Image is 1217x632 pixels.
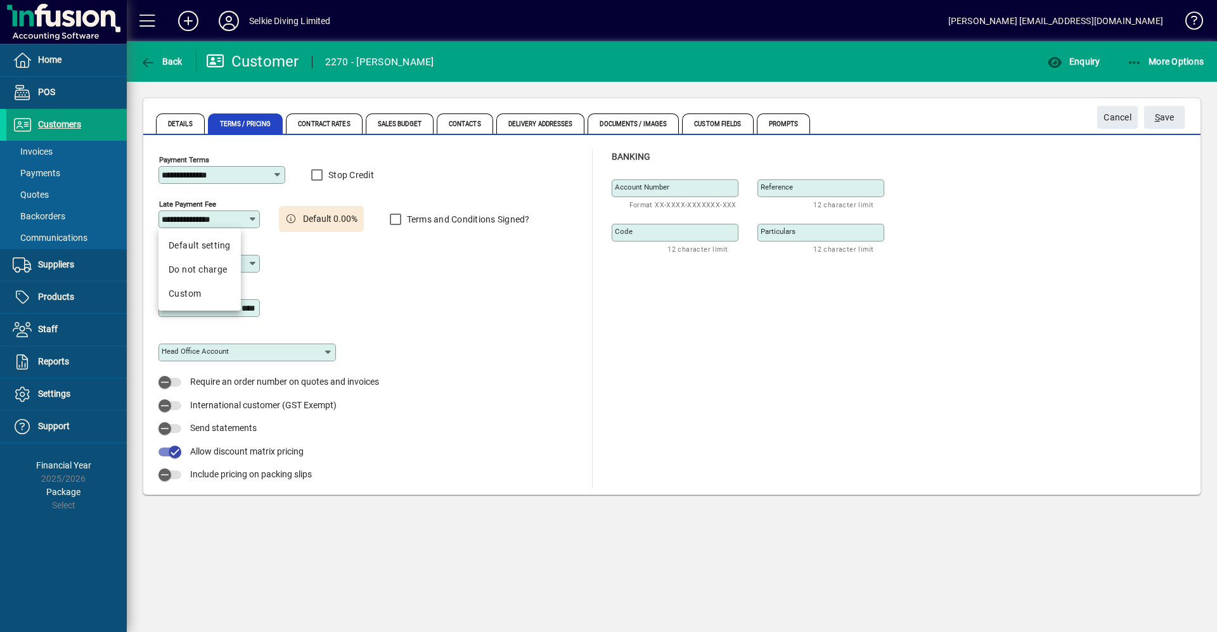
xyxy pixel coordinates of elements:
span: Support [38,421,70,431]
div: Customer [206,51,299,72]
span: More Options [1127,56,1204,67]
span: Require an order number on quotes and invoices [190,377,379,387]
span: Backorders [13,211,65,221]
mat-hint: 12 character limit [813,197,873,212]
span: International customer (GST Exempt) [190,400,337,410]
a: Backorders [6,205,127,227]
mat-label: Late Payment Fee [159,200,216,209]
mat-hint: 12 character limit [813,242,873,256]
a: Invoices [6,141,127,162]
button: Profile [209,10,249,32]
span: Communications [13,233,87,243]
span: Allow discount matrix pricing [190,446,304,456]
span: Terms / Pricing [208,113,283,134]
mat-label: Head Office Account [162,347,229,356]
mat-hint: 12 character limit [667,242,728,256]
a: Payments [6,162,127,184]
span: Home [38,55,61,65]
mat-option: Custom [158,281,241,306]
button: Back [137,50,186,73]
span: Back [140,56,183,67]
span: Details [156,113,205,134]
span: Prompts [757,113,811,134]
a: POS [6,77,127,108]
mat-label: Reference [761,183,793,191]
a: Communications [6,227,127,248]
span: Include pricing on packing slips [190,469,312,479]
span: Cancel [1104,107,1131,128]
mat-label: Particulars [761,227,795,236]
mat-label: Code [615,227,633,236]
a: Quotes [6,184,127,205]
span: Custom Fields [682,113,753,134]
a: Home [6,44,127,76]
app-page-header-button: Back [127,50,196,73]
a: Settings [6,378,127,410]
a: Knowledge Base [1176,3,1201,44]
button: Save [1144,106,1185,129]
span: Contacts [437,113,493,134]
a: Staff [6,314,127,345]
label: Terms and Conditions Signed? [404,213,530,226]
span: Quotes [13,190,49,200]
span: Enquiry [1047,56,1100,67]
span: Payments [13,168,60,178]
a: Products [6,281,127,313]
span: Invoices [13,146,53,157]
span: Reports [38,356,69,366]
div: [PERSON_NAME] [EMAIL_ADDRESS][DOMAIN_NAME] [948,11,1163,31]
span: S [1155,112,1160,122]
span: POS [38,87,55,97]
a: Support [6,411,127,442]
span: Documents / Images [588,113,679,134]
span: Delivery Addresses [496,113,585,134]
span: Financial Year [36,460,91,470]
mat-hint: Format XX-XXXX-XXXXXXX-XXX [629,197,737,212]
span: Banking [612,152,650,162]
button: Cancel [1097,106,1138,129]
span: Package [46,487,80,497]
mat-label: Account number [615,183,669,191]
span: Customers [38,119,81,129]
div: 2270 - [PERSON_NAME] [325,52,434,72]
div: Custom [169,287,231,300]
button: Enquiry [1044,50,1103,73]
div: Selkie Diving Limited [249,11,331,31]
div: Do not charge [169,263,231,276]
label: Stop Credit [326,169,374,181]
button: Add [168,10,209,32]
span: Settings [38,389,70,399]
span: Default 0.00% [303,212,357,226]
button: More Options [1124,50,1207,73]
div: Default setting [169,239,231,252]
a: Reports [6,346,127,378]
span: Staff [38,324,58,334]
span: ave [1155,107,1175,128]
span: Send statements [190,423,257,433]
span: Suppliers [38,259,74,269]
span: Products [38,292,74,302]
mat-label: Payment Terms [159,155,209,164]
span: Contract Rates [286,113,362,134]
mat-option: Default setting [158,233,241,257]
a: Suppliers [6,249,127,281]
span: Sales Budget [366,113,434,134]
mat-option: Do not charge [158,257,241,281]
